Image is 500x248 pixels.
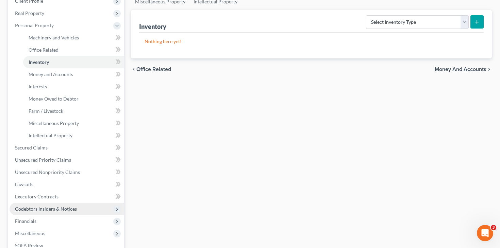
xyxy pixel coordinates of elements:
[435,67,486,72] span: Money and Accounts
[29,71,73,77] span: Money and Accounts
[10,191,124,203] a: Executory Contracts
[136,67,171,72] span: Office Related
[23,32,124,44] a: Machinery and Vehicles
[23,81,124,93] a: Interests
[23,56,124,68] a: Inventory
[29,108,63,114] span: Farm / Livestock
[131,67,136,72] i: chevron_left
[15,218,36,224] span: Financials
[23,129,124,142] a: Intellectual Property
[15,10,44,16] span: Real Property
[23,105,124,117] a: Farm / Livestock
[10,154,124,166] a: Unsecured Priority Claims
[15,230,45,236] span: Miscellaneous
[15,157,71,163] span: Unsecured Priority Claims
[486,67,492,72] i: chevron_right
[10,178,124,191] a: Lawsuits
[29,84,47,89] span: Interests
[145,38,479,45] p: Nothing here yet!
[15,206,77,212] span: Codebtors Insiders & Notices
[131,67,171,72] button: chevron_left Office Related
[10,166,124,178] a: Unsecured Nonpriority Claims
[15,181,33,187] span: Lawsuits
[29,35,79,40] span: Machinery and Vehicles
[29,120,79,126] span: Miscellaneous Property
[435,67,492,72] button: Money and Accounts chevron_right
[29,47,59,53] span: Office Related
[15,145,48,150] span: Secured Claims
[29,59,49,65] span: Inventory
[15,194,59,199] span: Executory Contracts
[23,117,124,129] a: Miscellaneous Property
[10,142,124,154] a: Secured Claims
[15,22,54,28] span: Personal Property
[139,22,166,31] div: Inventory
[15,169,80,175] span: Unsecured Nonpriority Claims
[491,225,496,230] span: 3
[29,132,72,138] span: Intellectual Property
[23,44,124,56] a: Office Related
[29,96,79,102] span: Money Owed to Debtor
[23,68,124,81] a: Money and Accounts
[477,225,493,241] iframe: Intercom live chat
[23,93,124,105] a: Money Owed to Debtor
